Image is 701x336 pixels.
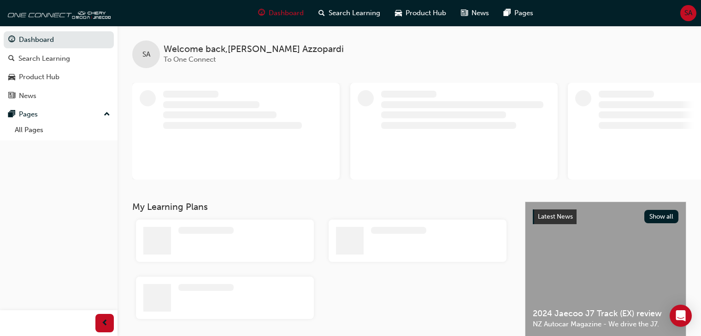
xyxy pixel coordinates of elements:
[101,318,108,329] span: prev-icon
[318,7,325,19] span: search-icon
[533,308,678,319] span: 2024 Jaecoo J7 Track (EX) review
[406,8,446,18] span: Product Hub
[4,106,114,123] button: Pages
[533,209,678,224] a: Latest NewsShow all
[19,91,36,101] div: News
[269,8,304,18] span: Dashboard
[329,8,380,18] span: Search Learning
[104,109,110,121] span: up-icon
[514,8,533,18] span: Pages
[538,213,573,220] span: Latest News
[11,123,114,137] a: All Pages
[142,49,150,60] span: SA
[132,202,510,212] h3: My Learning Plans
[8,36,15,44] span: guage-icon
[8,73,15,81] span: car-icon
[496,4,541,23] a: pages-iconPages
[164,44,344,55] span: Welcome back , [PERSON_NAME] Azzopardi
[644,210,679,223] button: Show all
[258,7,265,19] span: guage-icon
[164,55,216,64] span: To One Connect
[461,7,468,19] span: news-icon
[311,4,388,23] a: search-iconSearch Learning
[533,319,678,330] span: NZ Autocar Magazine - We drive the J7.
[19,109,38,120] div: Pages
[680,5,696,21] button: SA
[18,53,70,64] div: Search Learning
[19,72,59,82] div: Product Hub
[8,55,15,63] span: search-icon
[4,29,114,106] button: DashboardSearch LearningProduct HubNews
[4,50,114,67] a: Search Learning
[8,110,15,119] span: pages-icon
[454,4,496,23] a: news-iconNews
[4,31,114,48] a: Dashboard
[471,8,489,18] span: News
[251,4,311,23] a: guage-iconDashboard
[5,4,111,22] img: oneconnect
[395,7,402,19] span: car-icon
[4,87,114,104] a: News
[4,69,114,86] a: Product Hub
[388,4,454,23] a: car-iconProduct Hub
[684,8,692,18] span: SA
[8,92,15,100] span: news-icon
[504,7,511,19] span: pages-icon
[670,305,692,327] div: Open Intercom Messenger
